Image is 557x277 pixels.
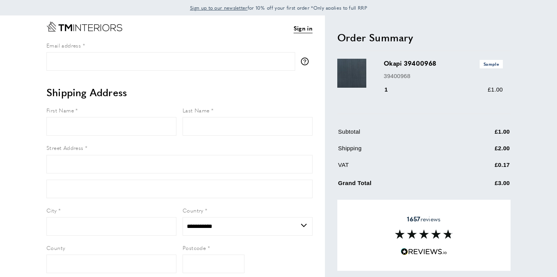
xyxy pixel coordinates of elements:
strong: 1657 [407,214,420,223]
td: £2.00 [456,144,510,159]
span: Street Address [46,144,84,151]
span: reviews [407,215,441,223]
div: 1 [384,85,399,94]
h2: Shipping Address [46,85,313,99]
span: First Name [46,106,74,114]
td: Subtotal [338,127,456,142]
td: £1.00 [456,127,510,142]
img: Reviews section [395,229,453,239]
td: VAT [338,160,456,175]
a: Go to Home page [46,22,122,32]
span: Sign up to our newsletter [190,4,248,11]
span: Email address [46,41,81,49]
td: £3.00 [456,177,510,194]
h3: Okapi 39400968 [384,59,503,68]
a: Sign up to our newsletter [190,4,248,12]
td: £0.17 [456,160,510,175]
span: City [46,206,57,214]
td: Grand Total [338,177,456,194]
img: Okapi 39400968 [337,59,366,88]
span: Postcode [183,244,206,252]
h2: Order Summary [337,31,511,44]
p: 39400968 [384,71,503,81]
button: More information [301,58,313,65]
span: Last Name [183,106,210,114]
span: Sample [480,60,503,68]
span: County [46,244,65,252]
td: Shipping [338,144,456,159]
span: for 10% off your first order *Only applies to full RRP [190,4,367,11]
span: £1.00 [488,86,503,93]
a: Sign in [294,24,313,33]
span: Country [183,206,203,214]
img: Reviews.io 5 stars [401,248,447,255]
